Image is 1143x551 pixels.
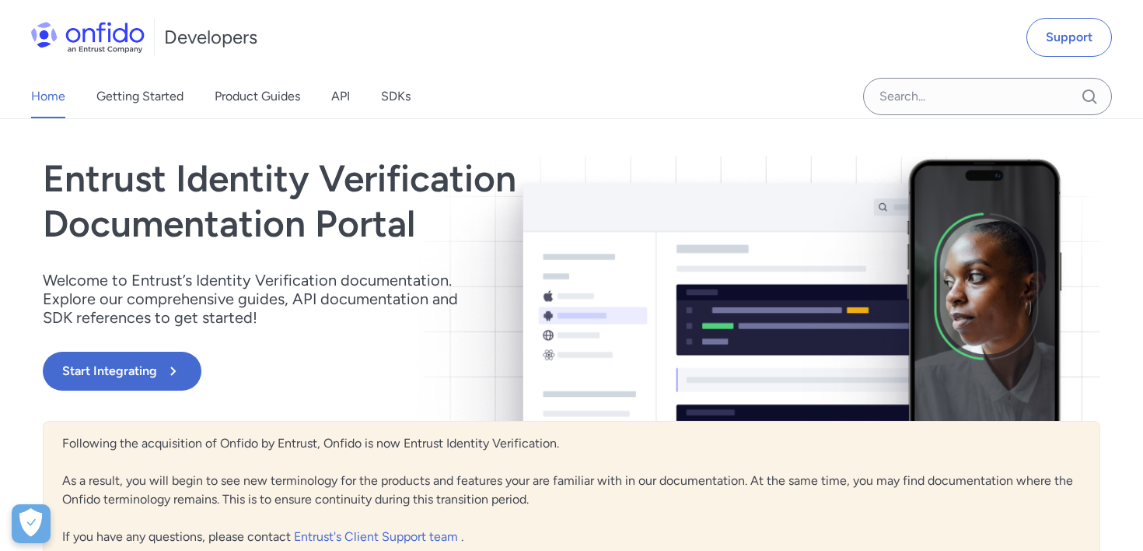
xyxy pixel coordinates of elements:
h1: Developers [164,25,257,50]
a: Start Integrating [43,352,783,391]
a: API [331,75,350,118]
a: Support [1026,18,1112,57]
h1: Entrust Identity Verification Documentation Portal [43,156,783,246]
button: Open Preferences [12,504,51,543]
a: Entrust's Client Support team [294,529,461,544]
p: Welcome to Entrust’s Identity Verification documentation. Explore our comprehensive guides, API d... [43,271,478,327]
a: Product Guides [215,75,300,118]
a: SDKs [381,75,411,118]
a: Getting Started [96,75,184,118]
a: Home [31,75,65,118]
div: Cookie Preferences [12,504,51,543]
input: Onfido search input field [863,78,1112,115]
img: Onfido Logo [31,22,145,53]
button: Start Integrating [43,352,201,391]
